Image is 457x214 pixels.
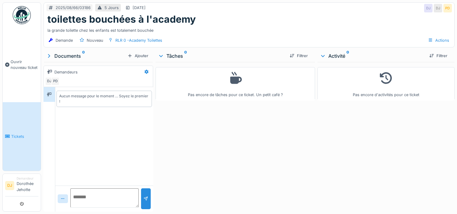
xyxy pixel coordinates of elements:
div: Actions [425,36,452,45]
span: Ouvrir nouveau ticket [11,59,38,70]
sup: 0 [82,52,85,60]
div: Demande [56,37,73,43]
div: DJ [424,4,433,12]
div: [DATE] [133,5,146,11]
div: RLR 0 -Academy Toilettes [115,37,162,43]
div: 5 Jours [105,5,119,11]
div: Pas encore de tâches pour ce ticket. Un petit café ? [159,70,311,98]
a: DJ DemandeurDorothée Jehotte [5,176,38,196]
sup: 0 [346,52,349,60]
div: Demandeurs [54,69,78,75]
sup: 0 [184,52,187,60]
div: PD [51,77,60,86]
img: Badge_color-CXgf-gQk.svg [13,6,31,24]
a: Ouvrir nouveau ticket [3,28,41,102]
a: Tickets [3,102,41,171]
div: la grande toilette chez les enfants est totalement bouchée [47,25,451,33]
div: 2025/08/66/03186 [56,5,91,11]
div: Ajouter [125,52,151,60]
h1: toilettes bouchées à l'academy [47,14,196,25]
div: PD [443,4,452,12]
div: Demandeur [17,176,38,181]
div: DJ [434,4,442,12]
div: Tâches [158,52,285,60]
div: Activité [320,52,424,60]
div: Filtrer [427,52,450,60]
div: DJ [45,77,53,86]
div: Nouveau [87,37,103,43]
div: Aucun message pour le moment … Soyez le premier ! [59,93,149,104]
div: Filtrer [287,52,310,60]
div: Documents [46,52,125,60]
span: Tickets [11,134,38,139]
div: Pas encore d'activités pour ce ticket [321,70,451,98]
li: Dorothée Jehotte [17,176,38,195]
li: DJ [5,181,14,190]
